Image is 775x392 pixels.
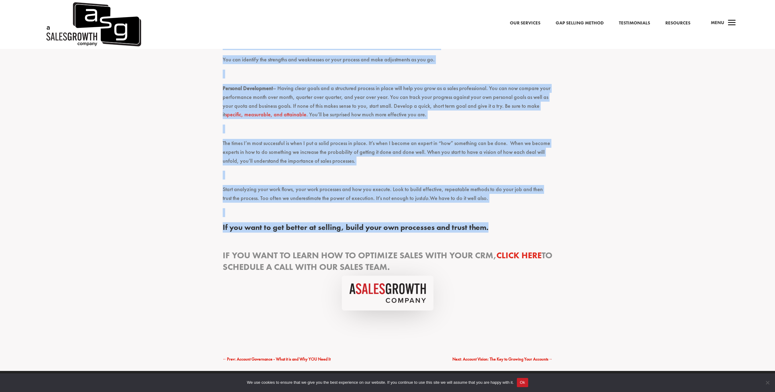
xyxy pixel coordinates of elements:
h4: If you want to get better at selling, build your own processes and trust them. [223,223,553,236]
p: – Having clear goals and a structured process in place will help you grow as a sales professional... [223,84,553,125]
a: specific, measurable, and attainable [225,111,306,118]
strong: Personal Development [223,85,273,92]
p: Start analyzing your work flows, your work processes and how you execute. Look to build effective... [223,185,553,208]
a: Gap Selling Method [556,19,604,27]
span: Menu [711,20,724,26]
p: You can identify the strengths and weaknesses or your process and make adjustments as you go. [223,55,553,70]
span: ← [223,356,227,362]
span: No [764,379,770,386]
a: click here [496,250,542,261]
button: Ok [517,378,528,387]
span: We use cookies to ensure that we give you the best experience on our website. If you continue to ... [247,379,514,386]
span: → [548,356,553,362]
span: Prev: Account Governance - What it is and Why YOU Need It [227,356,331,362]
em: do. [422,194,430,201]
a: Testimonials [619,19,650,27]
span: Next: Account Vision: The Key to Growing Your Accounts [452,356,548,362]
a: Our Services [510,19,540,27]
h3: If you want to learn how to optimize sales with your CRM, to schedule a call with our sales team. [223,250,553,276]
p: The times I’m most successful is when I put a solid process in place. It’s when I become an exper... [223,139,553,171]
span: a [726,17,738,29]
a: Next: Account Vision: The Key to Growing Your Accounts→ [452,356,553,363]
a: ←Prev: Account Governance - What it is and Why YOU Need It [223,356,331,363]
a: Resources [665,19,690,27]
